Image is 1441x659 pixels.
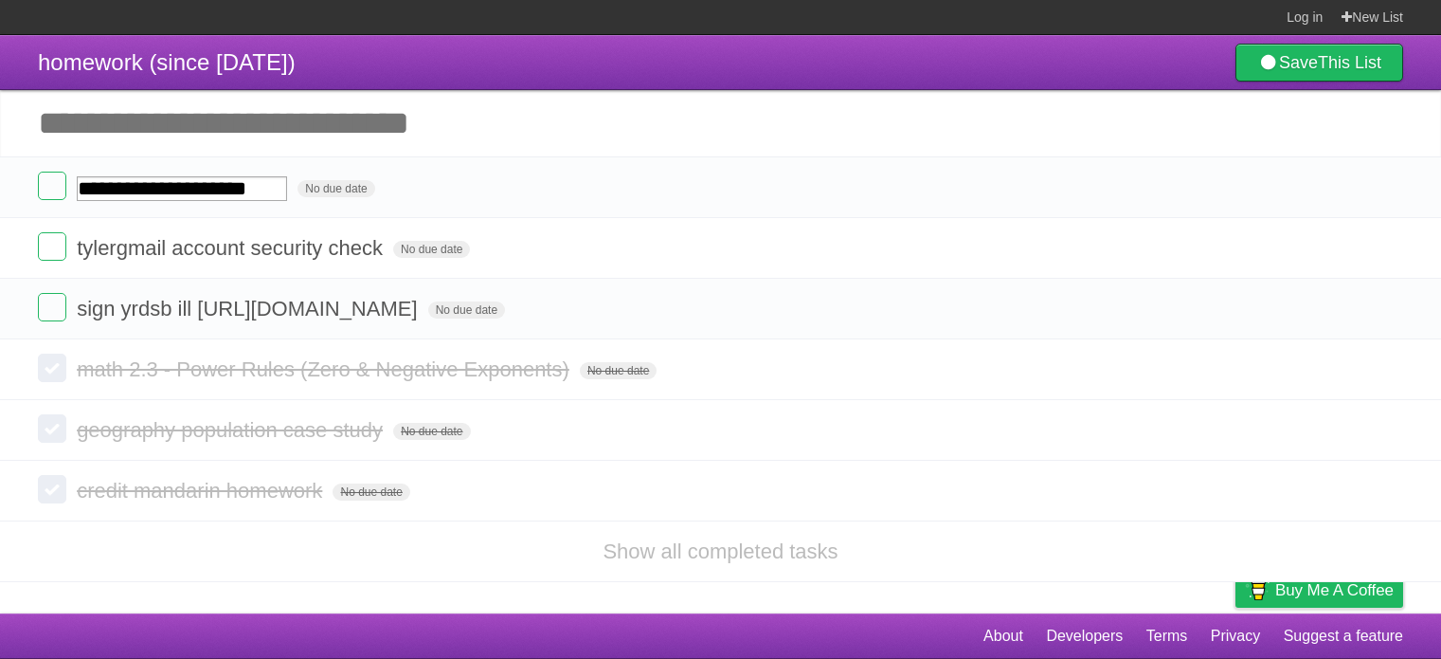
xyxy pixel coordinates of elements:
[77,479,327,503] span: credit mandarin homework
[603,540,838,563] a: Show all completed tasks
[1235,44,1403,82] a: SaveThis List
[428,302,505,319] span: No due date
[1046,618,1123,654] a: Developers
[1275,574,1394,607] span: Buy me a coffee
[38,354,66,382] label: Done
[77,297,422,320] span: sign yrdsb ill [URL][DOMAIN_NAME]
[333,484,409,501] span: No due date
[38,414,66,443] label: Done
[77,418,387,442] span: geography population case study
[38,232,66,261] label: Done
[1245,574,1270,606] img: Buy me a coffee
[393,423,470,440] span: No due date
[580,362,657,379] span: No due date
[38,49,296,75] span: homework (since [DATE])
[77,357,574,381] span: math 2.3 - Power Rules (Zero & Negative Exponents)
[1284,618,1403,654] a: Suggest a feature
[1146,618,1188,654] a: Terms
[38,475,66,503] label: Done
[1211,618,1260,654] a: Privacy
[297,180,374,197] span: No due date
[1318,53,1381,72] b: This List
[1235,573,1403,608] a: Buy me a coffee
[77,236,387,260] span: tylergmail account security check
[38,293,66,321] label: Done
[38,172,66,200] label: Done
[983,618,1023,654] a: About
[393,241,470,258] span: No due date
